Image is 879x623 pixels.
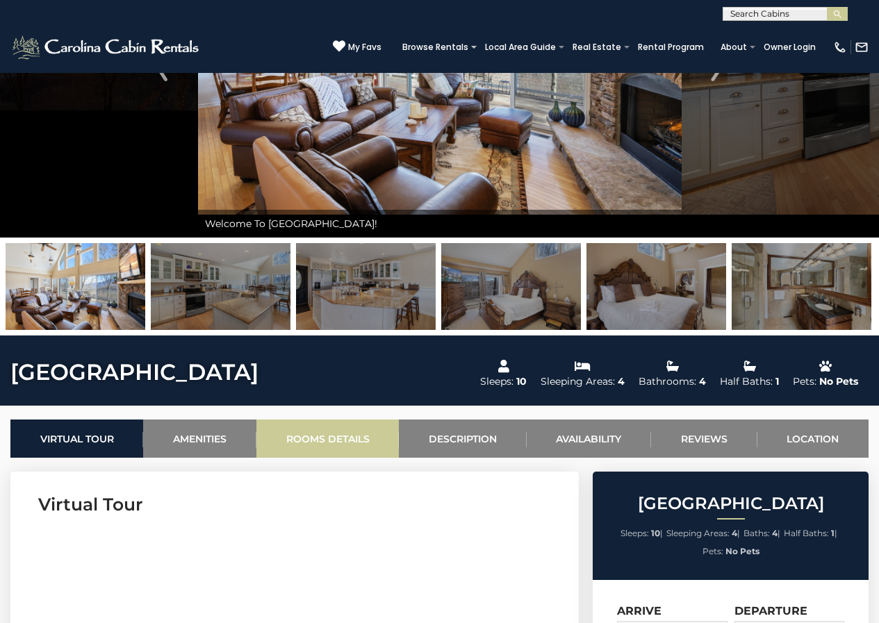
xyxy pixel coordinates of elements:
[732,528,737,538] strong: 4
[10,420,143,458] a: Virtual Tour
[10,33,203,61] img: White-1-2.png
[744,524,780,542] li: |
[621,524,663,542] li: |
[198,210,682,238] div: Welcome To [GEOGRAPHIC_DATA]!
[784,528,829,538] span: Half Baths:
[441,243,581,330] img: 163279008
[784,524,837,542] li: |
[772,528,778,538] strong: 4
[38,492,551,517] h3: Virtual Tour
[831,528,835,538] strong: 1
[714,38,754,57] a: About
[527,420,651,458] a: Availability
[586,243,726,330] img: 163279009
[256,420,399,458] a: Rooms Details
[621,528,649,538] span: Sleeps:
[399,420,526,458] a: Description
[296,243,436,330] img: 163279007
[151,243,290,330] img: 163279006
[734,604,807,617] label: Departure
[478,38,563,57] a: Local Area Guide
[757,38,823,57] a: Owner Login
[666,524,740,542] li: |
[732,243,871,330] img: 163279010
[348,41,381,53] span: My Favs
[833,40,847,54] img: phone-regular-white.png
[395,38,475,57] a: Browse Rentals
[566,38,628,57] a: Real Estate
[666,528,730,538] span: Sleeping Areas:
[6,243,145,330] img: 163279005
[757,420,869,458] a: Location
[651,528,660,538] strong: 10
[333,40,381,54] a: My Favs
[651,420,757,458] a: Reviews
[143,420,256,458] a: Amenities
[855,40,869,54] img: mail-regular-white.png
[744,528,770,538] span: Baths:
[703,546,723,556] span: Pets:
[617,604,662,617] label: Arrive
[725,546,759,556] strong: No Pets
[596,495,865,513] h2: [GEOGRAPHIC_DATA]
[631,38,711,57] a: Rental Program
